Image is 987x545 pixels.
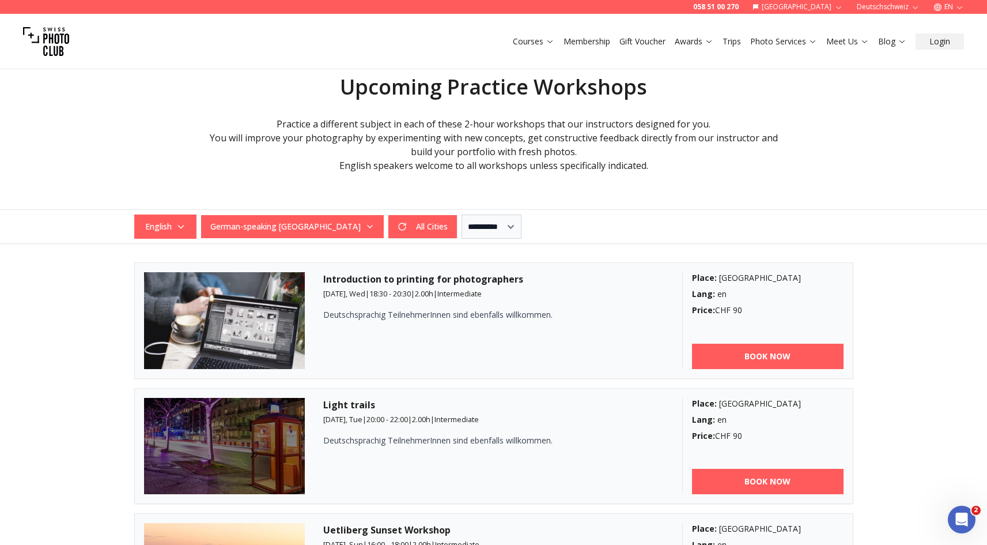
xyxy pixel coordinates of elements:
img: Swiss photo club [23,18,69,65]
b: BOOK NOW [744,351,791,362]
span: English [136,216,195,237]
b: Price : [692,305,715,315]
button: All Cities [388,215,457,238]
b: Place : [692,398,717,409]
a: Photo Services [750,36,817,47]
span: 90 [733,430,742,441]
span: 90 [733,305,742,315]
span: Intermediate [434,414,479,424]
a: BOOK NOW [692,469,844,494]
b: Lang : [692,414,715,425]
button: Login [916,33,964,50]
div: CHF [692,305,844,316]
b: Lang : [692,288,715,299]
span: Intermediate [437,288,482,299]
a: Trips [723,36,741,47]
button: Meet Us [822,33,873,50]
small: | | | [323,288,482,299]
div: [GEOGRAPHIC_DATA] [692,523,844,535]
a: Blog [878,36,906,47]
button: Photo Services [746,33,822,50]
button: Courses [508,33,559,50]
div: [GEOGRAPHIC_DATA] [692,272,844,284]
b: Price : [692,430,715,441]
a: Membership [564,36,610,47]
h3: Uetliberg Sunset Workshop [323,523,664,537]
b: Place : [692,272,717,283]
img: Light trails [144,398,305,495]
span: 20:00 - 22:00 [366,414,408,424]
a: BOOK NOW [692,344,844,369]
button: Awards [670,33,718,50]
div: en [692,288,844,300]
a: Meet Us [826,36,869,47]
iframe: Intercom live chat [948,506,975,533]
small: | | | [323,414,479,424]
img: Introduction to printing for photographers [144,272,305,369]
button: Gift Voucher [615,33,670,50]
a: Courses [513,36,554,47]
div: CHF [692,430,844,442]
span: 2.00 h [415,288,433,299]
div: en [692,414,844,426]
div: [GEOGRAPHIC_DATA] [692,398,844,409]
span: [DATE], Wed [323,288,365,299]
b: BOOK NOW [744,476,791,487]
b: Place : [692,523,717,534]
h3: Introduction to printing for photographers [323,272,664,286]
a: Awards [675,36,713,47]
p: Deutschsprachig TeilnehmerInnen sind ebenfalls willkommen. [323,435,623,446]
span: 18:30 - 20:30 [369,288,411,299]
h2: Upcoming Practice Workshops [208,76,780,99]
button: Membership [559,33,615,50]
button: English [134,215,196,239]
button: Blog [873,33,911,50]
a: 058 51 00 270 [693,2,739,12]
button: Trips [718,33,746,50]
button: German-speaking [GEOGRAPHIC_DATA] [201,215,384,238]
a: Gift Voucher [619,36,665,47]
h3: Light trails [323,398,664,412]
div: Practice a different subject in each of these 2-hour workshops that our instructors designed for ... [208,117,780,172]
span: 2.00 h [412,414,430,424]
span: [DATE], Tue [323,414,362,424]
p: Deutschsprachig TeilnehmerInnen sind ebenfalls willkommen. [323,309,623,321]
span: 2 [971,506,981,515]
